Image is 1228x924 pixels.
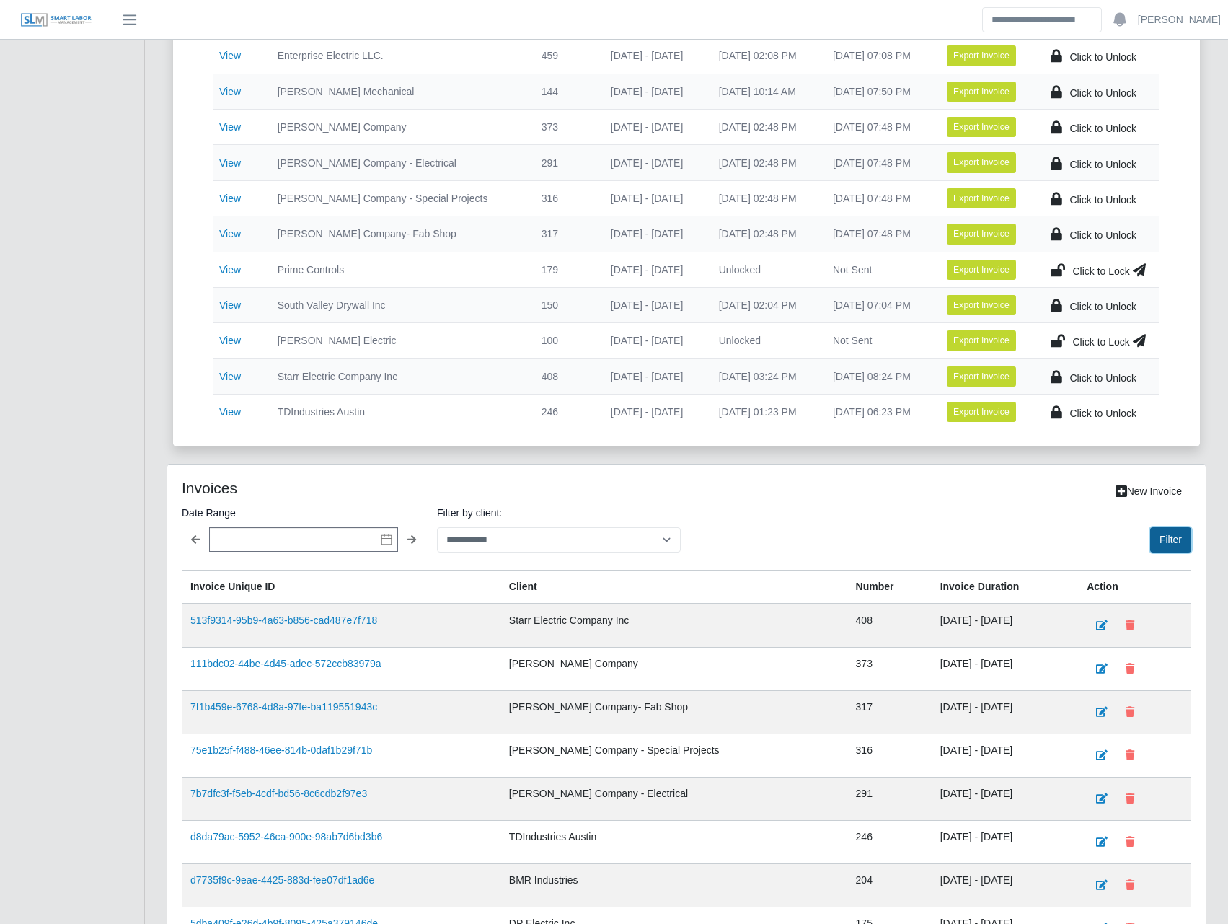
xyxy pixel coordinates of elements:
th: Invoice Duration [932,571,1079,604]
td: South Valley Drywall Inc [266,287,530,322]
td: 179 [530,252,599,287]
td: [PERSON_NAME] Mechanical [266,74,530,109]
td: [DATE] - [DATE] [599,216,707,252]
span: Click to Unlock [1069,159,1136,170]
td: [DATE] 06:23 PM [821,395,935,430]
td: 317 [847,691,932,734]
td: [DATE] 07:48 PM [821,216,935,252]
span: Click to Unlock [1069,51,1136,63]
td: 408 [530,358,599,394]
span: Click to Lock [1072,336,1129,348]
a: 513f9314-95b9-4a63-b856-cad487e7f718 [190,615,377,626]
td: [DATE] - [DATE] [599,145,707,180]
a: 7b7dfc3f-f5eb-4cdf-bd56-8c6cdb2f97e3 [190,788,367,799]
a: 75e1b25f-f488-46ee-814b-0daf1b29f71b [190,744,372,756]
span: Click to Unlock [1069,229,1136,241]
td: TDIndustries Austin [500,821,847,864]
td: 373 [530,110,599,145]
td: [DATE] - [DATE] [932,734,1079,778]
th: Action [1078,571,1191,604]
label: Date Range [182,504,425,522]
td: [DATE] - [DATE] [932,821,1079,864]
td: [DATE] 07:48 PM [821,110,935,145]
td: [DATE] - [DATE] [599,38,707,74]
td: Prime Controls [266,252,530,287]
button: Filter [1150,527,1191,553]
span: Click to Unlock [1069,301,1136,312]
h4: Invoices [182,479,590,497]
button: Export Invoice [947,45,1016,66]
td: 144 [530,74,599,109]
a: 111bdc02-44be-4d45-adec-572ccb83979a [190,658,381,669]
button: Export Invoice [947,117,1016,137]
a: View [219,50,241,61]
td: Starr Electric Company Inc [266,358,530,394]
td: [DATE] - [DATE] [932,691,1079,734]
a: View [219,228,241,239]
button: Export Invoice [947,295,1016,315]
td: [DATE] 08:24 PM [821,358,935,394]
td: 246 [847,821,932,864]
th: Number [847,571,932,604]
td: [DATE] - [DATE] [599,287,707,322]
td: [DATE] 03:24 PM [707,358,821,394]
td: Unlocked [707,323,821,358]
td: [DATE] 07:48 PM [821,180,935,216]
button: Export Invoice [947,82,1016,102]
span: Click to Unlock [1069,123,1136,134]
td: [DATE] - [DATE] [599,323,707,358]
td: [DATE] 02:48 PM [707,180,821,216]
a: View [219,406,241,418]
button: Export Invoice [947,260,1016,280]
td: [PERSON_NAME] Company [266,110,530,145]
td: [PERSON_NAME] Company- Fab Shop [500,691,847,734]
a: View [219,193,241,204]
td: [DATE] 02:48 PM [707,110,821,145]
a: New Invoice [1106,479,1191,504]
td: TDIndustries Austin [266,395,530,430]
td: 291 [847,778,932,821]
td: [DATE] - [DATE] [599,110,707,145]
span: Click to Unlock [1069,372,1136,384]
td: [PERSON_NAME] Company - Electrical [500,778,847,821]
td: 459 [530,38,599,74]
td: 204 [847,864,932,907]
img: SLM Logo [20,12,92,28]
td: [DATE] 02:48 PM [707,216,821,252]
span: Click to Unlock [1069,194,1136,206]
button: Export Invoice [947,366,1016,387]
a: View [219,264,241,276]
td: [DATE] - [DATE] [599,74,707,109]
td: 408 [847,604,932,648]
label: Filter by client: [437,504,681,522]
td: Not Sent [821,323,935,358]
td: [DATE] - [DATE] [599,252,707,287]
td: [DATE] - [DATE] [932,778,1079,821]
th: Client [500,571,847,604]
td: Unlocked [707,252,821,287]
input: Search [982,7,1102,32]
a: View [219,335,241,346]
td: [DATE] 10:14 AM [707,74,821,109]
td: 316 [847,734,932,778]
td: Starr Electric Company Inc [500,604,847,648]
td: [DATE] 07:08 PM [821,38,935,74]
td: 373 [847,648,932,691]
td: [PERSON_NAME] Company - Special Projects [266,180,530,216]
td: 246 [530,395,599,430]
a: d7735f9c-9eae-4425-883d-fee07df1ad6e [190,874,374,886]
td: [DATE] 07:50 PM [821,74,935,109]
td: [DATE] 07:48 PM [821,145,935,180]
td: [DATE] - [DATE] [599,180,707,216]
a: View [219,121,241,133]
td: [DATE] - [DATE] [599,358,707,394]
td: [DATE] - [DATE] [932,648,1079,691]
td: 291 [530,145,599,180]
a: d8da79ac-5952-46ca-900e-98ab7d6bd3b6 [190,831,382,842]
td: [PERSON_NAME] Company - Electrical [266,145,530,180]
td: Not Sent [821,252,935,287]
a: View [219,157,241,169]
td: [PERSON_NAME] Company- Fab Shop [266,216,530,252]
td: [DATE] 02:48 PM [707,145,821,180]
th: Invoice Unique ID [182,571,500,604]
